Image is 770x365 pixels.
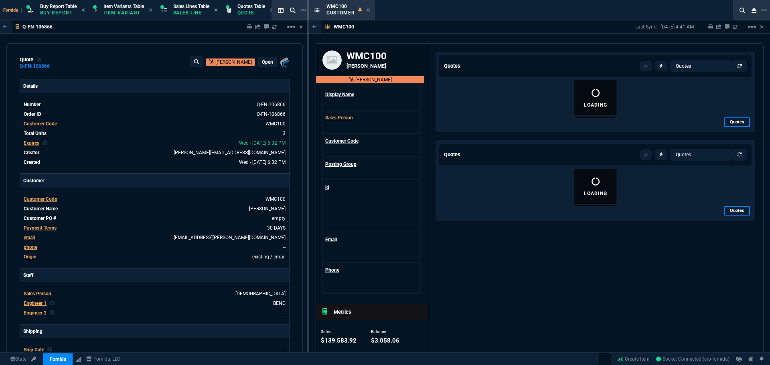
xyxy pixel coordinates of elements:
span: See Marketplace Order [257,102,286,107]
nx-icon: Clear selected rep [50,309,55,317]
span: Number [24,102,41,107]
p: Buy Report [40,10,77,16]
p: WMC100 [334,24,354,30]
tr: undefined [23,224,286,232]
span: Ship Date [24,347,44,353]
a: See Marketplace Order [257,111,286,117]
div: quote [20,56,42,63]
span: email [24,235,35,240]
span: Phone [325,267,339,273]
span: Posting Group [325,161,357,167]
a: [EMAIL_ADDRESS][PERSON_NAME][DOMAIN_NAME] [174,235,286,240]
span: phone [24,244,37,250]
a: WM Coffman [249,206,286,212]
a: Origin [24,254,36,260]
p: Customer [326,10,355,16]
tr: undefined [23,205,286,213]
p: Shipping [20,325,289,338]
span: -- [283,347,286,353]
tr: See Marketplace Order [323,180,421,232]
nx-icon: Open New Tab [300,6,306,14]
nx-icon: Search [736,6,748,15]
span: WMC100 [326,4,347,9]
span: Sales [321,329,331,334]
a: 30 DAYS [267,225,286,231]
mat-icon: Example home icon [747,22,757,32]
a: Hide Workbench [760,24,764,30]
span: id [325,185,329,190]
nx-icon: Clear selected rep [50,300,55,307]
span: brian.over@fornida.com [174,150,286,155]
span: Buy Report Table [40,4,77,9]
span: Sales Lines Table [173,4,209,9]
tr: undefined [23,253,286,261]
p: Q-FN-106866 [22,24,53,30]
tr: See Marketplace Order [23,110,286,118]
tr: undefined [23,120,286,128]
tr: BENG [23,299,286,307]
span: Display Name [325,92,354,97]
h5: Quotes [444,62,460,70]
p: Last Sync: [635,24,661,30]
nx-icon: Split Panels [275,6,287,15]
tr: kyonts@wm-coffman.com [23,234,286,242]
tr: undefined [23,346,286,354]
nx-icon: Close Workbench [748,6,760,15]
a: Hide Workbench [299,24,303,30]
tr: Name [323,263,421,293]
span: balance [371,337,399,344]
span: Payment Terms [24,225,57,231]
p: [DATE] 4:41 AM [661,24,694,30]
tr: undefined [23,158,286,166]
h5: [PERSON_NAME] [346,62,421,70]
span: Email [325,237,337,242]
span: 3 [283,131,286,136]
tr: See Marketplace Order [23,101,286,109]
nx-icon: Clear selected rep [47,346,52,353]
tr: Name [323,87,421,111]
a: Open Customer in hubSpot [316,76,425,83]
nx-icon: Open New Tab [761,6,767,14]
p: Quotes [724,206,750,216]
span: 2025-09-10T18:32:33.444Z [239,159,286,165]
a: [DEMOGRAPHIC_DATA] [235,291,286,296]
tr: undefined [323,111,421,134]
span: Total Units [24,131,47,136]
tr: undefined [23,149,286,157]
tr: undefined [23,290,286,298]
p: open [262,59,273,65]
p: Item Variant [103,10,144,16]
span: Customer Name [24,206,58,212]
a: msbcCompanyName [84,355,123,363]
a: API TOKEN [29,355,38,363]
span: existing / email [252,254,286,260]
span: Customer PO # [24,216,56,221]
nx-icon: Close Tab [149,7,152,14]
tr: Name [323,134,421,157]
span: Sales Person [325,115,353,121]
span: Socket Connected (erp-fornida) [656,356,729,362]
span: Expires [24,140,39,146]
span: Quotes Table [237,4,265,9]
p: [PERSON_NAME] [355,76,392,83]
mat-icon: Example home icon [286,22,296,32]
div: Q-FN-106866 [20,66,50,67]
a: empty [272,216,286,221]
p: [PERSON_NAME] [215,58,252,66]
p: Quote [237,10,265,16]
span: Customer Code [24,121,57,127]
span: Item Variants Table [103,4,144,9]
span: Balance [371,329,386,334]
span: Engineer 1 [24,300,47,306]
a: Open Customer in hubSpot [206,58,255,66]
span: Order ID [24,111,41,117]
a: Create Item [614,353,653,365]
span: sales [321,337,357,344]
h5: Quotes [444,151,460,158]
nx-icon: Search [287,6,299,15]
nx-icon: Back to Table [3,24,8,30]
a: WMC100 [265,121,286,127]
nx-icon: Close Tab [81,7,85,14]
span: 2025-09-24T18:32:33.444Z [239,140,286,146]
p: Customer [20,174,289,188]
